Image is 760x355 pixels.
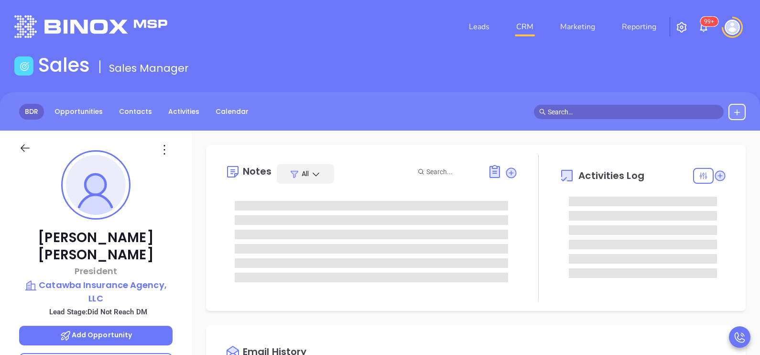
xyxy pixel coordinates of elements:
[38,54,90,77] h1: Sales
[578,171,644,180] span: Activities Log
[539,109,546,115] span: search
[618,17,660,36] a: Reporting
[465,17,493,36] a: Leads
[109,61,189,76] span: Sales Manager
[243,166,272,176] div: Notes
[19,278,173,305] a: Catawba Insurance Agency, LLC
[163,104,205,120] a: Activities
[19,265,173,277] p: President
[49,104,109,120] a: Opportunities
[14,15,167,38] img: logo
[19,104,44,120] a: BDR
[426,166,477,177] input: Search...
[302,169,309,178] span: All
[512,17,537,36] a: CRM
[60,330,132,340] span: Add Opportunity
[113,104,158,120] a: Contacts
[556,17,599,36] a: Marketing
[548,107,719,117] input: Search…
[19,229,173,264] p: [PERSON_NAME] [PERSON_NAME]
[698,22,709,33] img: iconNotification
[210,104,254,120] a: Calendar
[725,20,740,35] img: user
[676,22,687,33] img: iconSetting
[66,155,126,215] img: profile-user
[24,306,173,318] p: Lead Stage: Did Not Reach DM
[700,17,718,26] sup: 110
